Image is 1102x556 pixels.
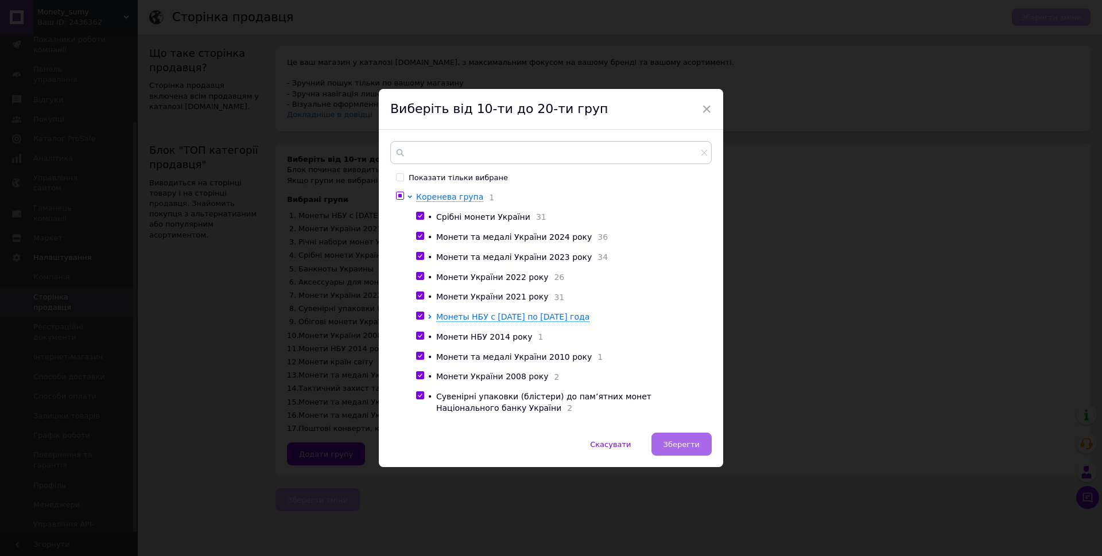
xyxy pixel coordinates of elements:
[436,352,592,361] span: Монети та медалі України 2010 року
[592,252,608,262] span: 34
[436,312,589,321] span: Монеты НБУ с [DATE] по [DATE] года
[436,392,651,413] span: Сувенірні упаковки (блістери) до пам’ятних монет Національного банку України
[428,332,432,341] span: •
[436,292,548,301] span: Монети України 2021 року
[436,232,592,242] span: Монети та медалі України 2024 року
[428,212,432,221] span: •
[533,332,544,341] span: 1
[436,372,548,381] span: Монети України 2008 року
[548,273,564,282] span: 26
[590,440,631,449] span: Скасувати
[592,352,603,361] span: 1
[416,192,483,201] span: Коренева група
[483,193,494,202] span: 1
[701,99,712,119] span: ×
[428,372,432,381] span: •
[428,292,432,301] span: •
[428,392,432,401] span: •
[651,433,712,456] button: Зберегти
[428,273,432,282] span: •
[409,173,508,183] div: Показати тільки вибране
[428,232,432,242] span: •
[578,433,643,456] button: Скасувати
[428,252,432,262] span: •
[530,212,546,221] span: 31
[548,293,564,302] span: 31
[436,332,533,341] span: Монети НБУ 2014 року
[436,252,592,262] span: Монети та медалі України 2023 року
[548,372,559,382] span: 2
[436,273,548,282] span: Монети України 2022 року
[592,232,608,242] span: 36
[561,403,572,413] span: 2
[663,440,700,449] span: Зберегти
[379,89,723,130] div: Виберіть від 10-ти до 20-ти груп
[436,212,530,221] span: Срібні монети України
[428,352,432,361] span: •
